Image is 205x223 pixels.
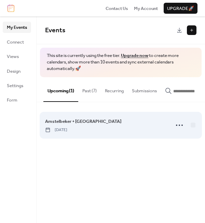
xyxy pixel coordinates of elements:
[128,77,161,101] button: Submissions
[7,53,19,60] span: Views
[7,68,20,75] span: Design
[43,77,78,102] button: Upcoming (1)
[164,3,197,14] button: Upgrade🚀
[78,77,101,101] button: Past (7)
[3,51,31,62] a: Views
[3,36,31,47] a: Connect
[121,51,148,60] a: Upgrade now
[106,5,128,12] a: Contact Us
[7,39,24,46] span: Connect
[45,118,121,125] span: Amstelbeker + [GEOGRAPHIC_DATA]
[3,80,31,91] a: Settings
[45,118,121,125] a: Amstelbeker + [GEOGRAPHIC_DATA]
[45,127,67,133] span: [DATE]
[47,52,195,72] span: This site is currently using the free tier. to create more calendars, show more than 10 events an...
[101,77,128,101] button: Recurring
[3,22,31,33] a: My Events
[7,24,27,31] span: My Events
[8,4,14,12] img: logo
[3,66,31,77] a: Design
[134,5,158,12] a: My Account
[3,94,31,105] a: Form
[7,82,23,89] span: Settings
[167,5,194,12] span: Upgrade 🚀
[7,97,17,104] span: Form
[45,24,65,37] span: Events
